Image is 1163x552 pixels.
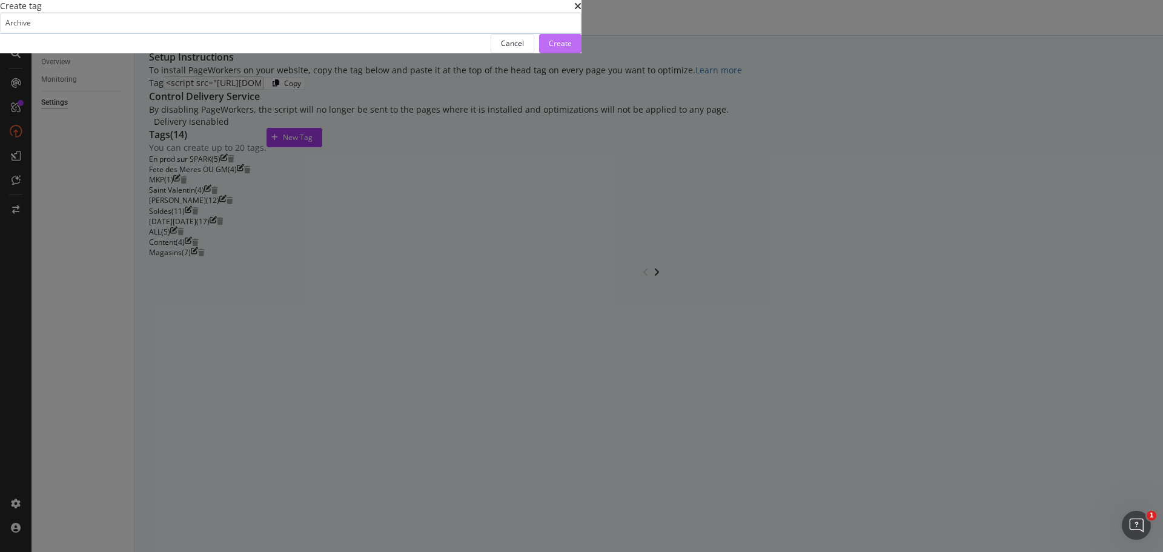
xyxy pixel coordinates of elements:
iframe: Intercom live chat [1122,511,1151,540]
div: Create [549,38,572,48]
div: Cancel [501,38,524,48]
button: Create [539,34,581,53]
span: 1 [1147,511,1156,520]
button: Cancel [491,34,534,53]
